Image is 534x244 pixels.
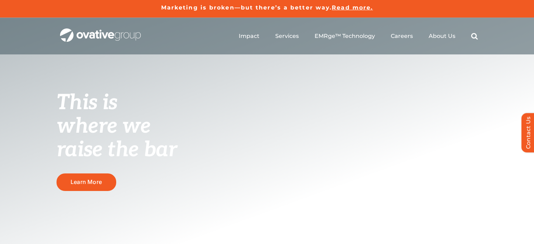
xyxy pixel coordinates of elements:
a: OG_Full_horizontal_WHT [60,28,141,34]
span: where we raise the bar [57,114,177,163]
a: Search [471,33,478,40]
a: About Us [429,33,455,40]
span: Learn More [71,179,102,185]
a: Services [275,33,299,40]
nav: Menu [239,25,478,47]
a: Read more. [332,4,373,11]
a: Learn More [57,173,116,191]
a: Marketing is broken—but there’s a better way. [161,4,332,11]
span: This is [57,90,118,116]
a: EMRge™ Technology [315,33,375,40]
a: Impact [239,33,259,40]
a: Careers [391,33,413,40]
